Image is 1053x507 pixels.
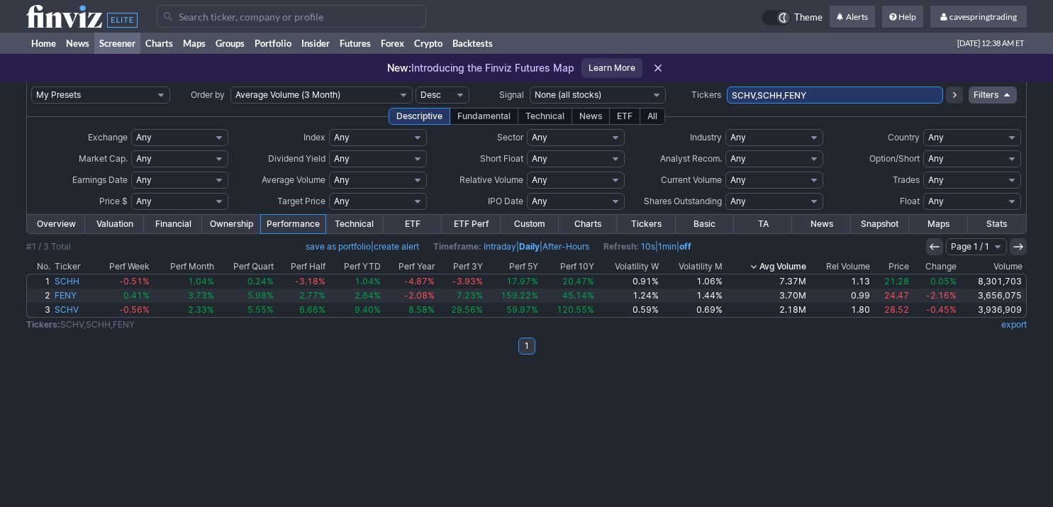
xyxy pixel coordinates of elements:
a: 0.59% [596,303,661,317]
a: After-Hours [542,241,589,252]
a: 1.04% [328,274,382,289]
a: 2.33% [152,303,216,317]
a: 5.98% [216,289,276,303]
span: 5.98% [247,290,274,301]
a: 0.05% [911,274,959,289]
span: 7.23% [457,290,483,301]
span: -0.56% [119,304,150,315]
span: cavespringtrading [949,11,1017,22]
span: 120.55% [557,304,594,315]
a: Tickers [617,215,675,233]
a: Financial [144,215,202,233]
div: Technical [518,108,572,125]
a: Theme [762,10,823,26]
span: Tickers [691,89,721,100]
td: SCHV,SCHH,FENY [26,318,836,332]
a: Charts [140,33,178,54]
th: Change [911,260,959,274]
span: 0.05% [930,276,957,286]
a: 1.44% [661,289,725,303]
span: 6.66% [299,304,325,315]
span: -0.51% [119,276,150,286]
th: Perf Half [276,260,328,274]
a: 17.97% [485,274,541,289]
span: -0.45% [926,304,957,315]
a: 7.37M [725,274,808,289]
a: -3.18% [276,274,328,289]
a: Charts [559,215,617,233]
span: Country [888,132,920,143]
span: 59.97% [506,304,538,315]
b: Timeframe: [433,241,481,252]
span: 21.28 [884,276,909,286]
a: Snapshot [851,215,909,233]
th: No. [26,260,52,274]
a: Help [882,6,923,28]
span: IPO Date [488,196,523,206]
span: Price $ [99,196,128,206]
a: Portfolio [250,33,296,54]
a: Home [26,33,61,54]
span: 20.47% [562,276,594,286]
th: Perf Quart [216,260,276,274]
a: Custom [501,215,559,233]
th: Volatility M [661,260,725,274]
a: 1.04% [152,274,216,289]
span: Short Float [480,153,523,164]
a: create alert [374,241,419,252]
a: Forex [376,33,409,54]
div: ETF [609,108,640,125]
a: 0.69% [661,303,725,317]
span: -2.16% [926,290,957,301]
span: Average Volume [262,174,325,185]
span: 1.04% [355,276,381,286]
a: off [679,241,691,252]
th: Ticker [52,260,92,274]
span: Dividend Yield [268,153,325,164]
a: Basic [676,215,734,233]
a: 1.80 [808,303,873,317]
a: 0.24% [216,274,276,289]
th: Perf Month [152,260,216,274]
span: -3.18% [295,276,325,286]
a: Backtests [447,33,498,54]
a: Overview [27,215,85,233]
th: Volatility W [596,260,661,274]
span: 2.33% [188,304,214,315]
a: Technical [325,215,384,233]
span: 9.40% [355,304,381,315]
div: All [640,108,665,125]
a: Futures [335,33,376,54]
span: Target Price [277,196,325,206]
a: Learn More [581,58,642,78]
a: News [61,33,94,54]
span: Order by [191,89,225,100]
th: Volume [959,260,1027,274]
a: -2.16% [911,289,959,303]
span: 2.77% [299,290,325,301]
a: 9.40% [328,303,382,317]
a: 10s [641,241,655,252]
a: 8.58% [383,303,437,317]
span: Option/Short [869,153,920,164]
th: Perf 5Y [485,260,541,274]
span: Float [900,196,920,206]
th: Perf 3Y [437,260,485,274]
a: Filters [969,87,1017,104]
a: 6.66% [276,303,328,317]
a: SCHH [52,274,92,289]
span: 45.14% [562,290,594,301]
span: Theme [794,10,823,26]
span: 24.47 [884,290,909,301]
a: News [792,215,850,233]
a: cavespringtrading [930,6,1027,28]
a: 3,936,909 [959,303,1026,317]
a: 7.23% [437,289,485,303]
th: Rel Volume [808,260,873,274]
span: 3.73% [188,290,214,301]
span: 28.52 [884,304,909,315]
a: Daily [519,241,540,252]
a: 2.64% [328,289,382,303]
div: News [572,108,610,125]
span: | [306,240,419,254]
